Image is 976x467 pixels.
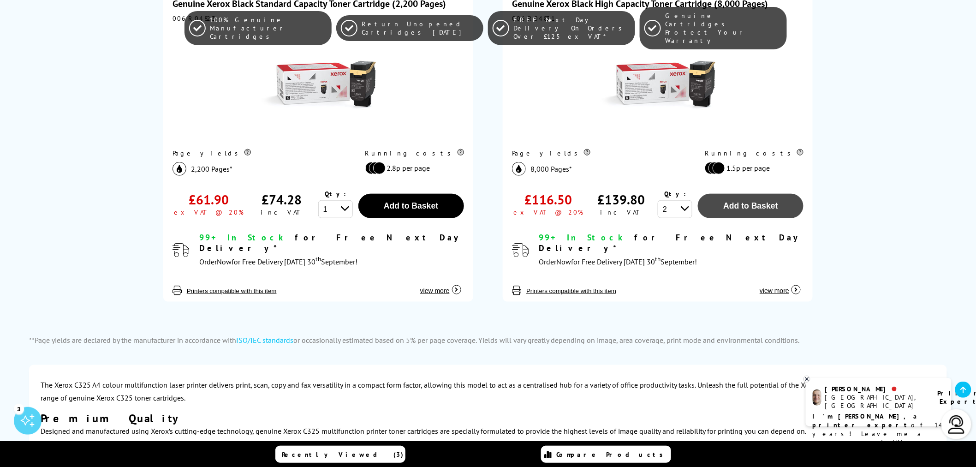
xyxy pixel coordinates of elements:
[173,149,347,157] div: Page yields
[261,208,303,216] div: inc VAT
[199,232,463,253] span: for Free Next Day Delivery*
[262,191,302,208] div: £74.28
[41,411,935,425] h3: Premium Quality
[813,389,821,406] img: ashley-livechat.png
[813,412,920,429] b: I'm [PERSON_NAME], a printer expert
[512,162,526,176] img: black_icon.svg
[199,257,357,266] span: Order for Free Delivery [DATE] 30 September!
[757,277,803,295] button: view more
[600,27,715,143] img: Xerox Black High Capacity Toner Cartridge (8,000 Pages)
[947,415,966,434] img: user-headset-light.svg
[556,450,668,459] span: Compare Products
[666,12,782,45] span: Genuine Cartridges Protect Your Warranty
[282,450,404,459] span: Recently Viewed (3)
[539,232,803,269] div: modal_delivery
[825,393,926,410] div: [GEOGRAPHIC_DATA], [GEOGRAPHIC_DATA]
[236,335,293,345] a: ISO/IEC standards
[539,232,802,253] span: for Free Next Day Delivery*
[514,16,631,41] span: FREE Next Day Delivery On Orders Over £125 ex VAT*
[41,379,935,404] p: The Xerox C325 A4 colour multifunction laser printer delivers print, scan, copy and fax versatili...
[539,257,697,266] span: Order for Free Delivery [DATE] 30 September!
[191,164,232,174] span: 2,200 Pages*
[525,191,572,208] div: £116.50
[598,191,645,208] div: £139.80
[261,27,376,143] img: Xerox Black Standard Capacity Toner Cartridge (2,200 Pages)
[325,190,346,198] span: Qty:
[275,446,405,463] a: Recently Viewed (3)
[420,287,450,294] span: view more
[358,194,464,218] button: Add to Basket
[601,208,643,216] div: inc VAT
[524,287,619,295] button: Printers compatible with this item
[315,255,321,263] sup: th
[512,149,687,157] div: Page yields
[14,404,24,414] div: 3
[705,162,799,174] li: 1.5p per page
[655,255,661,263] sup: th
[41,425,935,438] p: Designed and manufactured using Xerox’s cutting-edge technology, genuine Xerox C325 multifunction...
[173,162,186,176] img: black_icon.svg
[705,149,803,157] div: Running costs
[362,20,479,36] span: Return Unopened Cartridges [DATE]
[760,287,789,294] span: view more
[217,257,232,266] span: Now
[724,201,778,210] span: Add to Basket
[698,194,803,218] button: Add to Basket
[384,201,438,210] span: Add to Basket
[556,257,571,266] span: Now
[813,412,945,456] p: of 14 years! Leave me a message and I'll respond ASAP
[825,385,926,393] div: [PERSON_NAME]
[199,232,464,269] div: modal_delivery
[365,162,459,174] li: 2.8p per page
[189,191,229,208] div: £61.90
[29,334,946,347] p: **Page yields are declared by the manufacturer in accordance with or occasionally estimated based...
[365,149,464,157] div: Running costs
[539,232,626,243] span: 99+ In Stock
[417,277,464,295] button: view more
[541,446,671,463] a: Compare Products
[514,208,583,216] div: ex VAT @ 20%
[199,232,287,243] span: 99+ In Stock
[210,16,327,41] span: 100% Genuine Manufacturer Cartridges
[530,164,572,174] span: 8,000 Pages*
[184,287,280,295] button: Printers compatible with this item
[174,208,244,216] div: ex VAT @ 20%
[664,190,686,198] span: Qty:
